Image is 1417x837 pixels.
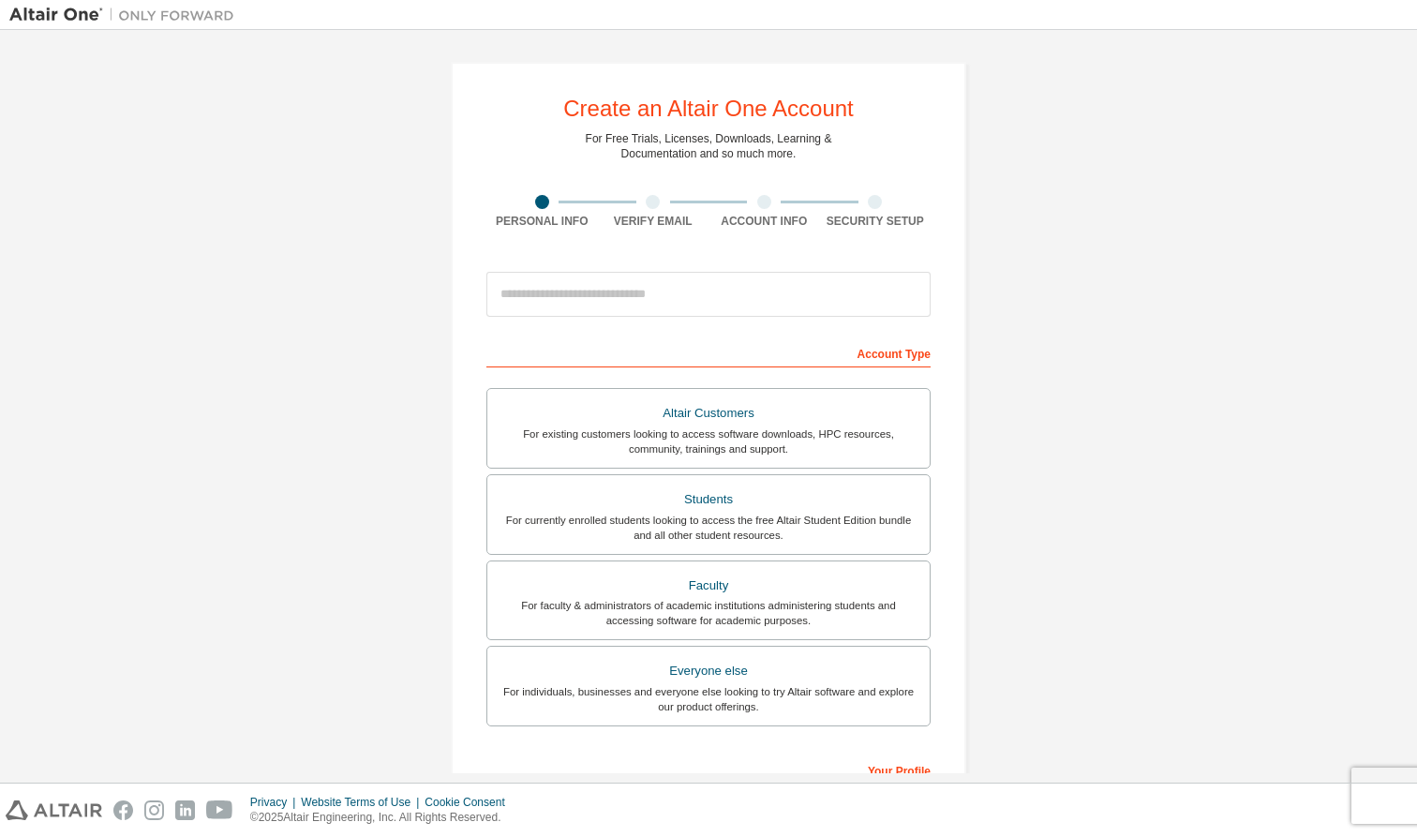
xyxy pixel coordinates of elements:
div: Website Terms of Use [301,795,425,810]
img: instagram.svg [144,800,164,820]
div: Account Info [708,214,820,229]
img: Altair One [9,6,244,24]
img: linkedin.svg [175,800,195,820]
div: For existing customers looking to access software downloads, HPC resources, community, trainings ... [499,426,918,456]
div: For individuals, businesses and everyone else looking to try Altair software and explore our prod... [499,684,918,714]
div: Cookie Consent [425,795,515,810]
div: Security Setup [820,214,932,229]
div: For currently enrolled students looking to access the free Altair Student Edition bundle and all ... [499,513,918,543]
div: Your Profile [486,755,931,785]
img: facebook.svg [113,800,133,820]
div: For Free Trials, Licenses, Downloads, Learning & Documentation and so much more. [586,131,832,161]
div: Personal Info [486,214,598,229]
p: © 2025 Altair Engineering, Inc. All Rights Reserved. [250,810,516,826]
div: Privacy [250,795,301,810]
img: altair_logo.svg [6,800,102,820]
img: youtube.svg [206,800,233,820]
div: Students [499,486,918,513]
div: Verify Email [598,214,709,229]
div: Account Type [486,337,931,367]
div: Faculty [499,573,918,599]
div: Everyone else [499,658,918,684]
div: Altair Customers [499,400,918,426]
div: Create an Altair One Account [563,97,854,120]
div: For faculty & administrators of academic institutions administering students and accessing softwa... [499,598,918,628]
